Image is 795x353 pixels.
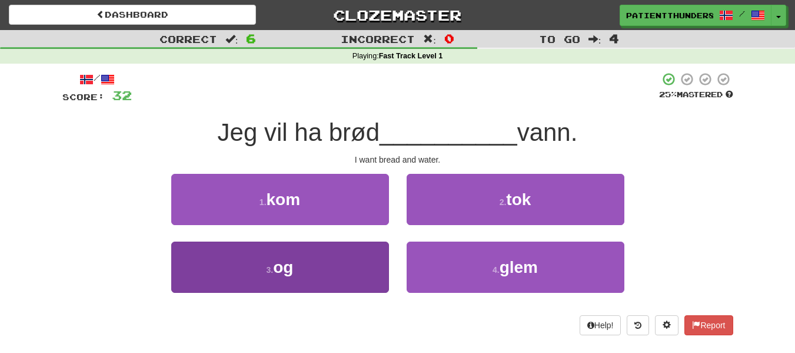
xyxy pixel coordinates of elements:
[218,118,380,146] span: Jeg vil ha brød
[62,72,132,87] div: /
[609,31,619,45] span: 4
[684,315,733,335] button: Report
[626,10,713,21] span: PatientThunder8090
[225,34,238,44] span: :
[380,118,517,146] span: __________
[493,265,500,275] small: 4 .
[171,174,389,225] button: 1.kom
[62,154,733,166] div: I want bread and water.
[580,315,621,335] button: Help!
[407,174,624,225] button: 2.tok
[620,5,771,26] a: PatientThunder8090 /
[62,92,105,102] span: Score:
[9,5,256,25] a: Dashboard
[627,315,649,335] button: Round history (alt+y)
[171,242,389,293] button: 3.og
[444,31,454,45] span: 0
[273,258,293,276] span: og
[274,5,521,25] a: Clozemaster
[588,34,601,44] span: :
[260,197,267,207] small: 1 .
[379,52,443,60] strong: Fast Track Level 1
[659,90,677,99] span: 25 %
[159,33,217,45] span: Correct
[267,265,274,275] small: 3 .
[267,190,301,209] span: kom
[739,9,745,18] span: /
[112,88,132,103] span: 32
[506,190,531,209] span: tok
[246,31,256,45] span: 6
[341,33,415,45] span: Incorrect
[539,33,580,45] span: To go
[423,34,436,44] span: :
[659,90,733,100] div: Mastered
[500,197,507,207] small: 2 .
[517,118,578,146] span: vann.
[407,242,624,293] button: 4.glem
[500,258,538,276] span: glem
